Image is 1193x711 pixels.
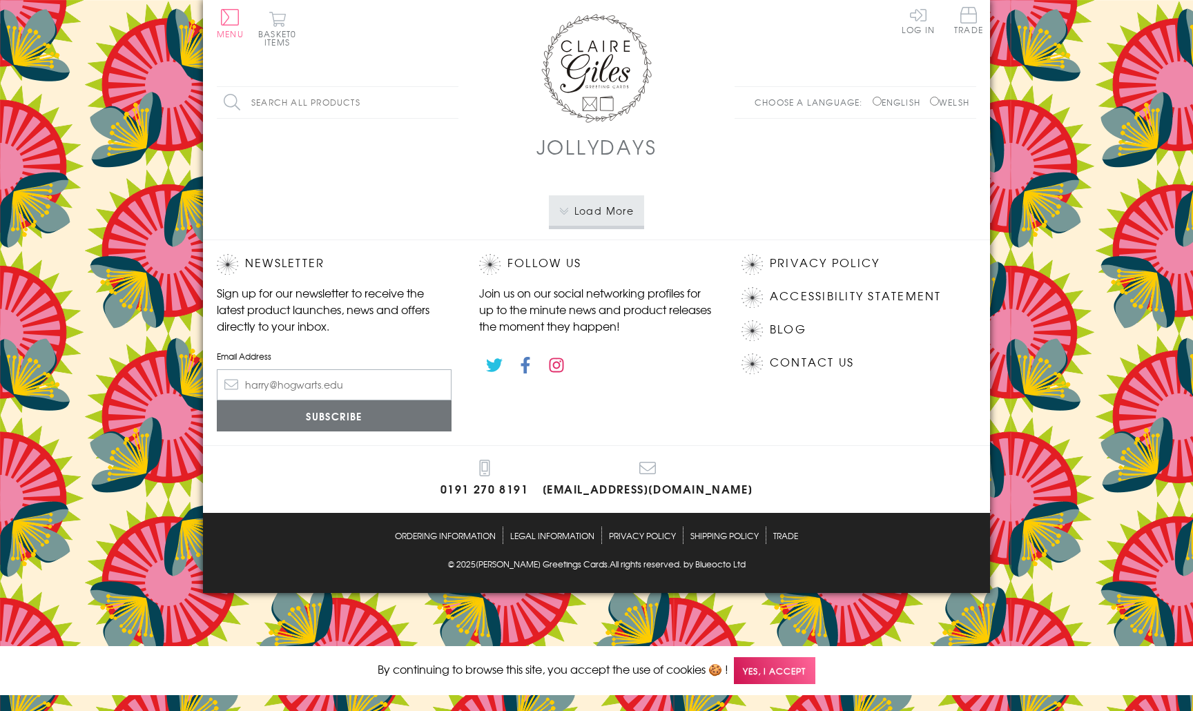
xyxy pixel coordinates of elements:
[217,254,452,275] h2: Newsletter
[770,320,806,339] a: Blog
[954,7,983,34] span: Trade
[734,657,815,684] span: Yes, I accept
[258,11,296,46] button: Basket0 items
[217,28,244,40] span: Menu
[217,350,452,362] label: Email Address
[395,527,496,544] a: Ordering Information
[476,558,608,572] a: [PERSON_NAME] Greetings Cards
[690,527,759,544] a: Shipping Policy
[479,284,714,334] p: Join us on our social networking profiles for up to the minute news and product releases the mome...
[217,9,244,38] button: Menu
[510,527,594,544] a: Legal Information
[755,96,870,108] p: Choose a language:
[217,369,452,400] input: harry@hogwarts.edu
[873,96,927,108] label: English
[543,460,753,499] a: [EMAIL_ADDRESS][DOMAIN_NAME]
[264,28,296,48] span: 0 items
[541,14,652,123] img: Claire Giles Greetings Cards
[440,460,529,499] a: 0191 270 8191
[217,400,452,431] input: Subscribe
[930,97,939,106] input: Welsh
[873,97,882,106] input: English
[770,287,942,306] a: Accessibility Statement
[902,7,935,34] a: Log In
[773,527,798,544] a: Trade
[609,527,676,544] a: Privacy Policy
[954,7,983,37] a: Trade
[217,284,452,334] p: Sign up for our newsletter to receive the latest product launches, news and offers directly to yo...
[217,87,458,118] input: Search all products
[479,254,714,275] h2: Follow Us
[770,353,854,372] a: Contact Us
[536,133,657,161] h1: JollyDays
[549,195,645,226] button: Load More
[683,558,746,572] a: by Blueocto Ltd
[770,254,880,273] a: Privacy Policy
[930,96,969,108] label: Welsh
[217,558,976,570] p: © 2025 .
[445,87,458,118] input: Search
[610,558,681,570] span: All rights reserved.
